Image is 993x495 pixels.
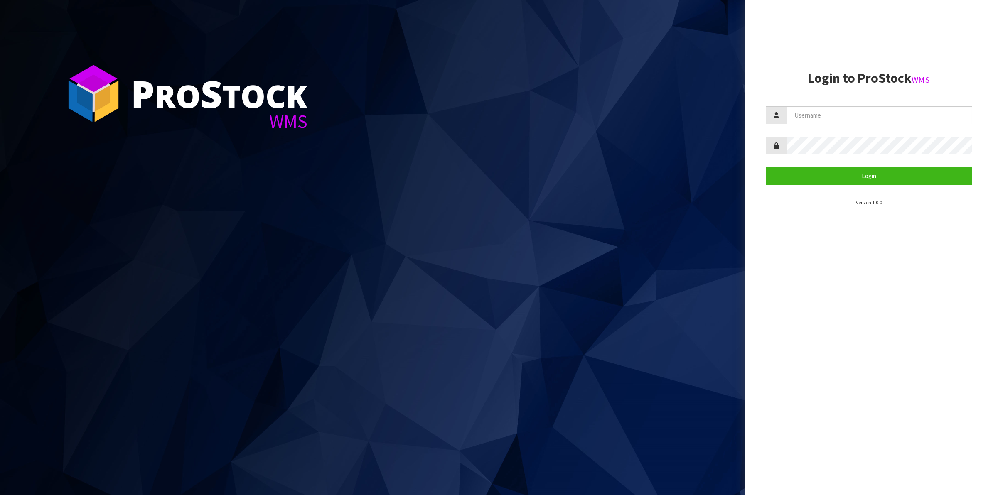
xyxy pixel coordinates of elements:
h2: Login to ProStock [766,71,973,86]
img: ProStock Cube [62,62,125,125]
input: Username [787,106,973,124]
small: WMS [912,74,930,85]
div: WMS [131,112,307,131]
small: Version 1.0.0 [856,199,882,206]
button: Login [766,167,973,185]
span: S [201,68,222,119]
div: ro tock [131,75,307,112]
span: P [131,68,155,119]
